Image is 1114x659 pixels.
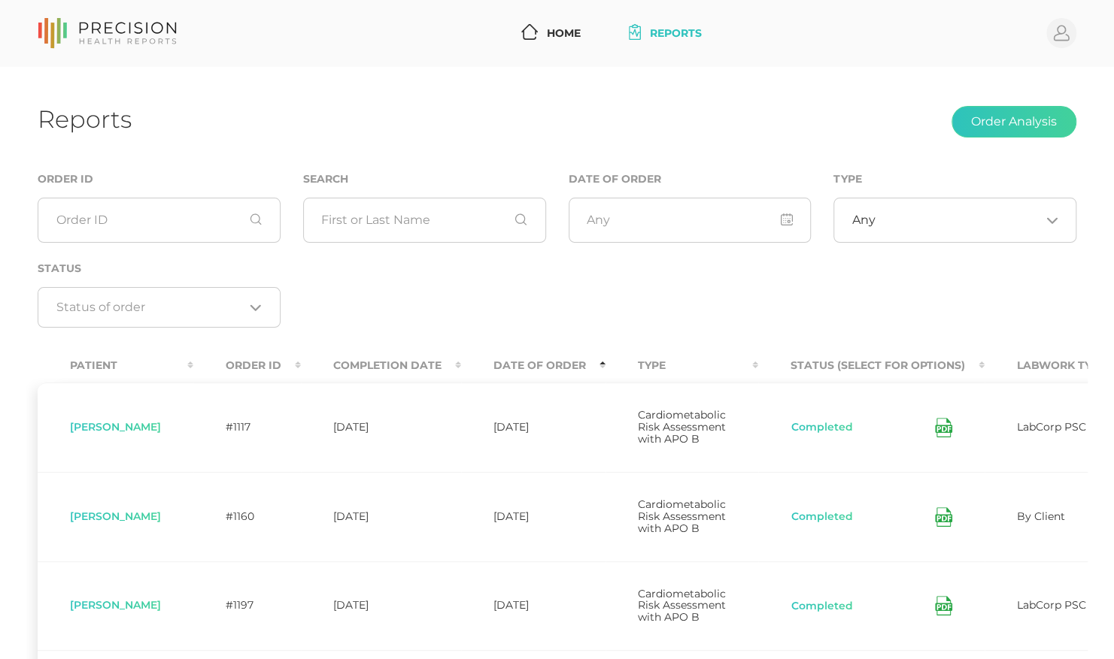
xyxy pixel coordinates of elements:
td: [DATE] [301,472,461,561]
div: Search for option [38,287,281,328]
label: Status [38,262,81,275]
td: [DATE] [301,382,461,472]
input: Search for option [876,213,1040,228]
td: #1197 [193,561,301,651]
td: #1117 [193,382,301,472]
td: [DATE] [461,382,606,472]
span: Cardiometabolic Risk Assessment with APO B [638,587,726,624]
input: First or Last Name [303,198,546,243]
label: Type [833,173,861,186]
input: Any [569,198,812,243]
th: Type : activate to sort column ascending [606,349,758,382]
td: #1160 [193,472,301,561]
button: Completed [791,599,854,614]
input: Order ID [38,198,281,243]
label: Search [303,173,348,186]
th: Order ID : activate to sort column ascending [193,349,301,382]
label: Order ID [38,173,93,186]
span: [PERSON_NAME] [70,598,161,612]
input: Search for option [56,300,244,315]
button: Order Analysis [952,106,1076,138]
span: [PERSON_NAME] [70,509,161,523]
a: Home [515,20,587,47]
th: Status (Select for Options) : activate to sort column ascending [758,349,985,382]
span: Cardiometabolic Risk Assessment with APO B [638,497,726,535]
span: LabCorp PSC [1017,420,1086,434]
span: Cardiometabolic Risk Assessment with APO B [638,408,726,446]
span: [PERSON_NAME] [70,420,161,434]
td: [DATE] [301,561,461,651]
a: Reports [623,20,708,47]
span: By Client [1017,509,1065,523]
td: [DATE] [461,561,606,651]
h1: Reports [38,104,132,134]
span: Any [852,213,876,228]
th: Patient : activate to sort column ascending [38,349,193,382]
span: LabCorp PSC [1017,598,1086,612]
label: Date of Order [569,173,661,186]
div: Search for option [833,198,1076,243]
td: [DATE] [461,472,606,561]
button: Completed [791,420,854,435]
button: Completed [791,509,854,524]
th: Completion Date : activate to sort column ascending [301,349,461,382]
th: Date Of Order : activate to sort column descending [461,349,606,382]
